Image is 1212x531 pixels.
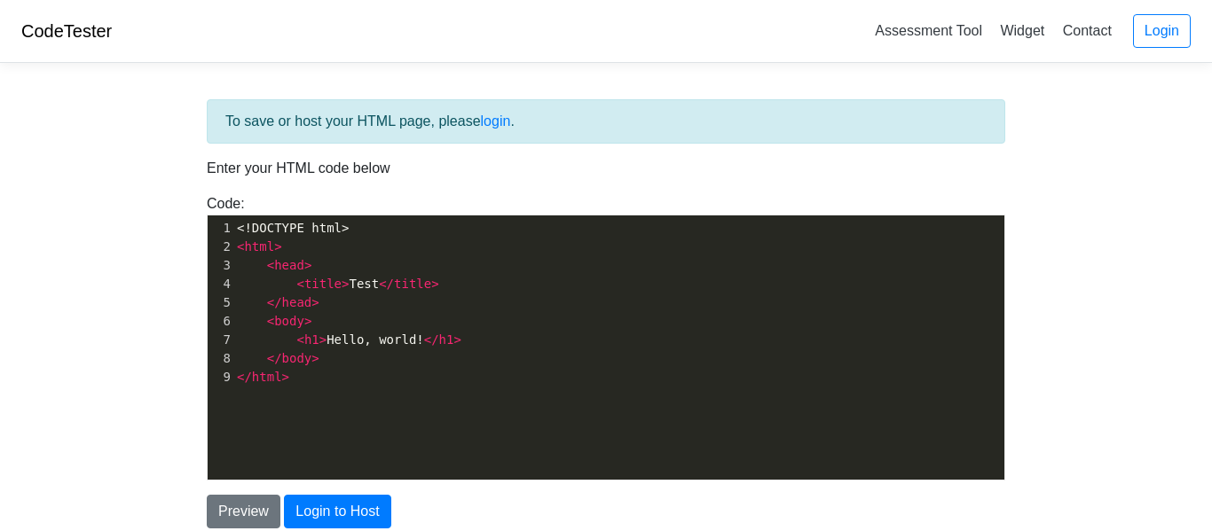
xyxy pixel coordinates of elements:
div: 5 [208,293,233,312]
button: Preview [207,495,280,528]
span: </ [424,332,439,347]
span: body [274,314,304,328]
a: Contact [1056,16,1119,45]
span: Test [237,277,439,291]
div: To save or host your HTML page, please . [207,99,1005,144]
div: 3 [208,256,233,275]
span: < [296,332,303,347]
div: 1 [208,219,233,238]
span: > [342,277,349,291]
a: Login [1133,14,1191,48]
div: 4 [208,275,233,293]
div: 2 [208,238,233,256]
span: < [267,258,274,272]
span: h1 [304,332,319,347]
span: > [319,332,327,347]
span: > [431,277,438,291]
div: 6 [208,312,233,331]
span: head [274,258,304,272]
span: <!DOCTYPE html> [237,221,349,235]
span: </ [237,370,252,384]
span: </ [379,277,394,291]
div: 9 [208,368,233,387]
span: title [394,277,431,291]
a: Widget [993,16,1051,45]
span: < [296,277,303,291]
button: Login to Host [284,495,390,528]
span: html [244,239,274,254]
span: title [304,277,342,291]
span: > [282,370,289,384]
span: < [237,239,244,254]
span: < [267,314,274,328]
span: > [274,239,281,254]
span: > [311,295,319,309]
a: CodeTester [21,21,112,41]
span: body [282,351,312,365]
span: head [282,295,312,309]
span: > [304,258,311,272]
a: Assessment Tool [868,16,989,45]
span: > [304,314,311,328]
span: h1 [439,332,454,347]
span: </ [267,295,282,309]
span: > [311,351,319,365]
span: Hello, world! [237,332,461,347]
p: Enter your HTML code below [207,158,1005,179]
span: > [453,332,460,347]
span: </ [267,351,282,365]
span: html [252,370,282,384]
div: 7 [208,331,233,349]
div: 8 [208,349,233,368]
a: login [481,113,511,129]
div: Code: [193,193,1019,480]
